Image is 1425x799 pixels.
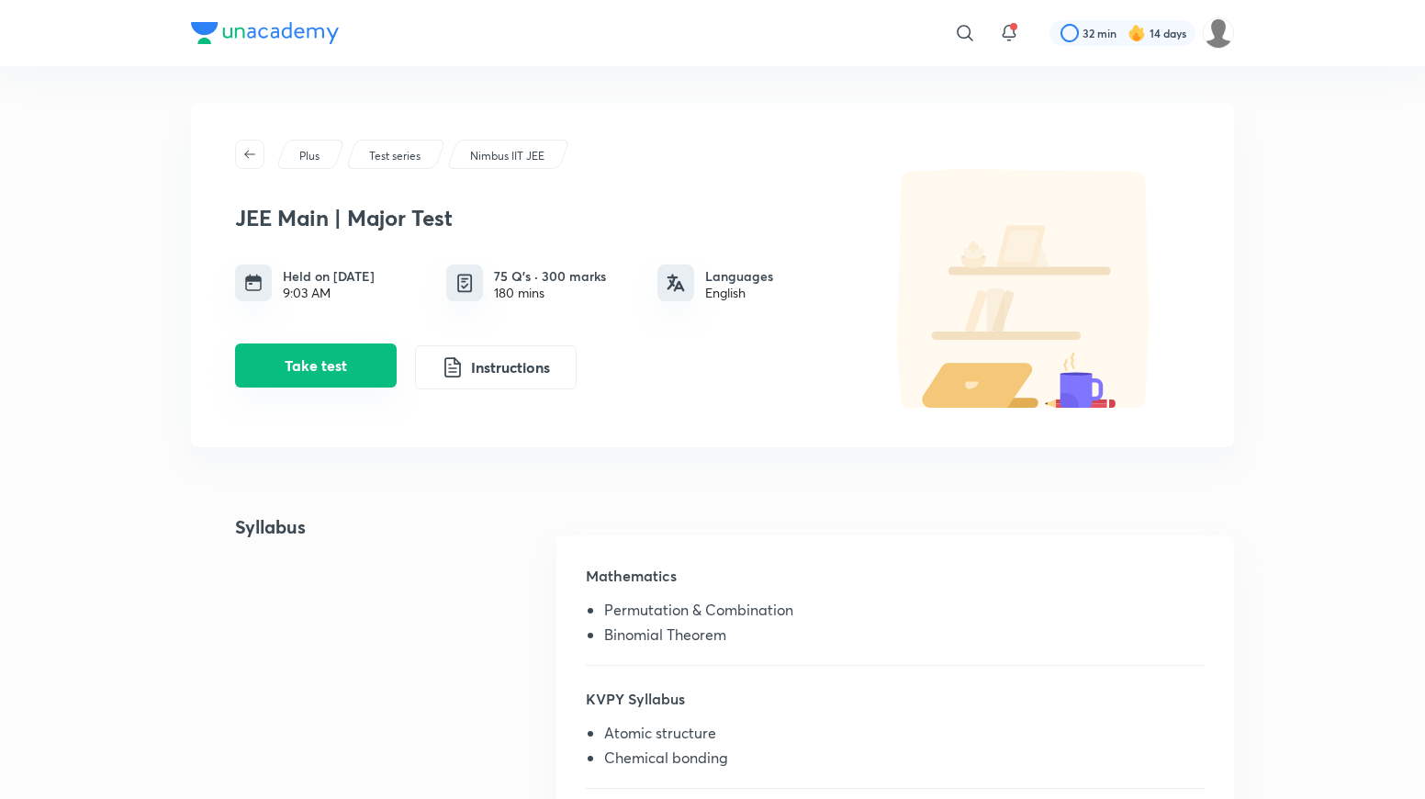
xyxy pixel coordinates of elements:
li: Permutation & Combination [604,602,1205,625]
h6: Held on [DATE] [283,266,375,286]
li: Atomic structure [604,725,1205,748]
p: Test series [369,148,421,164]
img: default [859,169,1190,408]
img: quiz info [454,272,477,295]
img: timing [244,274,263,292]
div: 9:03 AM [283,286,375,300]
a: Nimbus IIT JEE [467,148,548,164]
h3: JEE Main | Major Test [235,205,850,231]
img: languages [667,274,685,292]
img: instruction [442,356,464,378]
button: Take test [235,343,397,388]
img: Company Logo [191,22,339,44]
div: 180 mins [494,286,606,300]
h6: Languages [705,266,773,286]
p: Plus [299,148,320,164]
h6: 75 Q’s · 300 marks [494,266,606,286]
li: Binomial Theorem [604,626,1205,650]
img: Aayush Kumar Jha [1203,17,1234,49]
div: English [705,286,773,300]
button: Instructions [415,345,577,389]
a: Test series [366,148,424,164]
p: Nimbus IIT JEE [470,148,544,164]
li: Chemical bonding [604,749,1205,773]
h5: KVPY Syllabus [586,688,1205,725]
img: streak [1128,24,1146,42]
a: Plus [297,148,323,164]
h5: Mathematics [586,565,1205,602]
